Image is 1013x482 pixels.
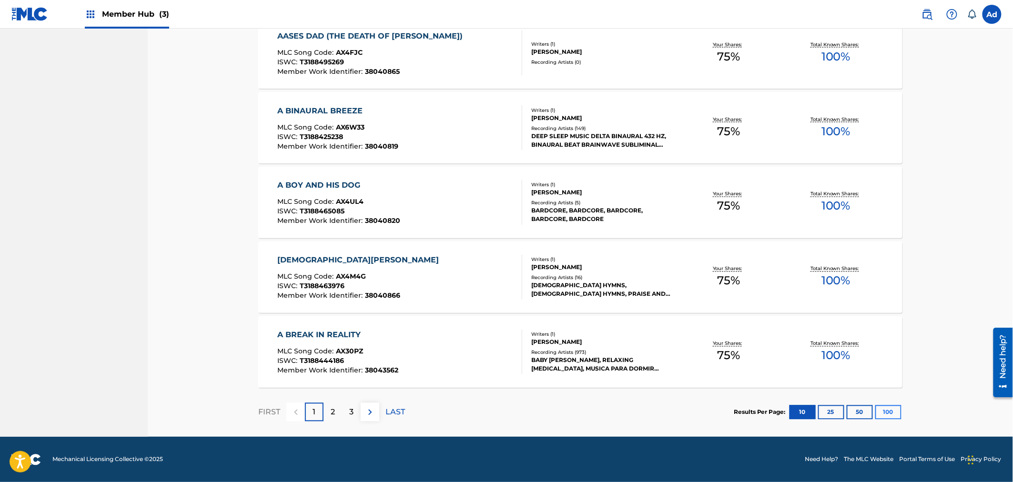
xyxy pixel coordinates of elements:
[278,105,399,117] div: A BINAURAL BREEZE
[531,189,675,197] div: [PERSON_NAME]
[258,167,902,238] a: A BOY AND HIS DOGMLC Song Code:AX4UL4ISWC:T3188465085Member Work Identifier:38040820Writers (1)[P...
[821,272,851,290] span: 100 %
[531,338,675,347] div: [PERSON_NAME]
[531,200,675,207] div: Recording Artists ( 5 )
[300,132,344,141] span: T3188425238
[336,198,364,206] span: AX4UL4
[968,446,974,474] div: Drag
[278,291,365,300] span: Member Work Identifier :
[922,9,933,20] img: search
[810,340,861,347] p: Total Known Shares:
[531,207,675,224] div: BARDCORE, BARDCORE, BARDCORE, BARDCORE, BARDCORE
[531,59,675,66] div: Recording Artists ( 0 )
[365,291,401,300] span: 38040866
[336,123,365,131] span: AX6W33
[278,58,300,66] span: ISWC :
[942,5,962,24] div: Help
[810,191,861,198] p: Total Known Shares:
[331,407,335,418] p: 2
[961,455,1002,464] a: Privacy Policy
[258,241,902,313] a: [DEMOGRAPHIC_DATA][PERSON_NAME]MLC Song Code:AX4M4GISWC:T3188463976Member Work Identifier:3804086...
[821,48,851,65] span: 100 %
[278,330,399,341] div: A BREAK IN REALITY
[713,191,745,198] p: Your Shares:
[844,455,894,464] a: The MLC Website
[278,48,336,57] span: MLC Song Code :
[713,41,745,48] p: Your Shares:
[278,217,365,225] span: Member Work Identifier :
[790,405,816,420] button: 10
[278,366,365,375] span: Member Work Identifier :
[258,17,902,89] a: AASES DAD (THE DEATH OF [PERSON_NAME])MLC Song Code:AX4FJCISWC:T3188495269Member Work Identifier:...
[102,9,169,20] span: Member Hub
[818,405,844,420] button: 25
[531,114,675,122] div: [PERSON_NAME]
[821,347,851,364] span: 100 %
[810,41,861,48] p: Total Known Shares:
[531,356,675,373] div: BABY [PERSON_NAME], RELAXING [MEDICAL_DATA], MUSICA PARA DORMIR DREAM HOUSE, CALMING SOUNDS, [PER...
[278,357,300,365] span: ISWC :
[278,30,468,42] div: AASES DAD (THE DEATH OF [PERSON_NAME])
[946,9,958,20] img: help
[336,48,363,57] span: AX4FJC
[336,347,364,356] span: AX30PZ
[300,207,345,216] span: T3188465085
[278,255,444,266] div: [DEMOGRAPHIC_DATA][PERSON_NAME]
[718,48,740,65] span: 75 %
[531,281,675,299] div: [DEMOGRAPHIC_DATA] HYMNS, [DEMOGRAPHIC_DATA] HYMNS, PRAISE AND WORSHIP, PRAISE AND WORSHIP, PRAIS...
[52,455,163,464] span: Mechanical Licensing Collective © 2025
[278,198,336,206] span: MLC Song Code :
[810,265,861,272] p: Total Known Shares:
[718,347,740,364] span: 75 %
[713,265,745,272] p: Your Shares:
[713,116,745,123] p: Your Shares:
[875,405,902,420] button: 100
[900,455,955,464] a: Portal Terms of Use
[278,142,365,151] span: Member Work Identifier :
[278,132,300,141] span: ISWC :
[336,272,366,281] span: AX4M4G
[11,454,41,465] img: logo
[531,107,675,114] div: Writers ( 1 )
[531,349,675,356] div: Recording Artists ( 973 )
[718,123,740,140] span: 75 %
[365,217,401,225] span: 38040820
[258,316,902,388] a: A BREAK IN REALITYMLC Song Code:AX30PZISWC:T3188444186Member Work Identifier:38043562Writers (1)[...
[159,10,169,19] span: (3)
[313,407,316,418] p: 1
[258,407,280,418] p: FIRST
[531,40,675,48] div: Writers ( 1 )
[300,357,344,365] span: T3188444186
[918,5,937,24] a: Public Search
[965,436,1013,482] iframe: Chat Widget
[365,407,376,418] img: right
[805,455,839,464] a: Need Help?
[531,48,675,56] div: [PERSON_NAME]
[713,340,745,347] p: Your Shares:
[365,67,400,76] span: 38040865
[821,198,851,215] span: 100 %
[349,407,354,418] p: 3
[278,282,300,291] span: ISWC :
[300,58,344,66] span: T3188495269
[278,67,365,76] span: Member Work Identifier :
[278,272,336,281] span: MLC Song Code :
[531,331,675,338] div: Writers ( 1 )
[821,123,851,140] span: 100 %
[531,256,675,263] div: Writers ( 1 )
[531,132,675,149] div: DEEP SLEEP MUSIC DELTA BINAURAL 432 HZ, BINAURAL BEAT BRAINWAVE SUBLIMINAL SYSTEMS, BINAURAL BEAT...
[531,125,675,132] div: Recording Artists ( 149 )
[986,324,1013,401] iframe: Resource Center
[365,366,399,375] span: 38043562
[718,198,740,215] span: 75 %
[278,180,401,191] div: A BOY AND HIS DOG
[365,142,399,151] span: 38040819
[531,263,675,272] div: [PERSON_NAME]
[531,274,675,281] div: Recording Artists ( 16 )
[258,92,902,163] a: A BINAURAL BREEZEMLC Song Code:AX6W33ISWC:T3188425238Member Work Identifier:38040819Writers (1)[P...
[810,116,861,123] p: Total Known Shares:
[300,282,345,291] span: T3188463976
[278,123,336,131] span: MLC Song Code :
